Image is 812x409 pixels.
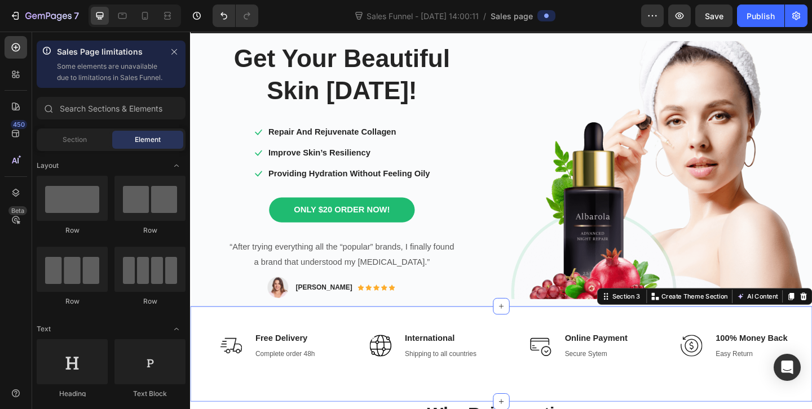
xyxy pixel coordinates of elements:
span: Toggle open [167,320,186,338]
img: Alt Image [533,330,557,353]
p: Complete order 48h [71,345,136,356]
div: Publish [747,10,775,22]
div: Row [114,296,186,306]
div: Row [37,296,108,306]
div: Text Block [114,389,186,399]
img: Alt Image [369,330,393,353]
p: 7 [74,9,79,23]
span: Sales page [491,10,533,22]
button: AI Content [592,281,642,295]
img: Alt Image [195,330,219,353]
div: Undo/Redo [213,5,258,27]
span: Text [37,324,51,334]
span: Layout [37,161,59,171]
div: Beta [8,206,27,215]
p: International [233,327,311,340]
p: Sales Page limitations [57,45,163,59]
div: Section 3 [457,283,492,293]
button: 7 [5,5,84,27]
p: Online Payment [408,327,476,340]
span: Element [135,135,161,145]
button: Save [695,5,732,27]
span: Save [705,11,723,21]
p: Some elements are unavailable due to limitations in Sales Funnel. [57,61,163,83]
p: 100% Money Back [572,327,650,340]
p: Easy Return [572,345,650,356]
div: 450 [11,120,27,129]
div: Row [114,225,186,235]
iframe: Design area [190,32,812,409]
img: Alt Image [347,10,677,291]
span: Toggle open [167,157,186,175]
p: Create Theme Section [513,283,585,293]
span: / [483,10,486,22]
span: Section [63,135,87,145]
div: Row [37,225,108,235]
div: Heading [37,389,108,399]
div: Open Intercom Messenger [774,354,801,381]
img: Alt Image [33,330,56,353]
button: Publish [737,5,784,27]
p: Secure Sytem [408,345,476,356]
span: Sales Funnel - [DATE] 14:00:11 [364,10,481,22]
p: Free Delivery [71,327,136,340]
p: Shipping to all countries [233,345,311,356]
input: Search Sections & Elements [37,97,186,119]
